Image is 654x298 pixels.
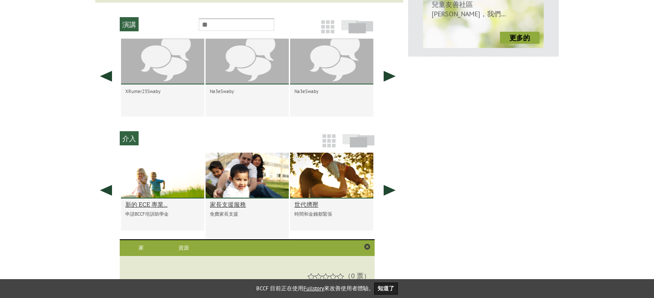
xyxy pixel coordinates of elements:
[322,134,336,147] img: grid-icon.png
[125,200,200,209] a: 新的 ECE 專業...
[210,211,238,217] font: 免費家長支援
[294,200,369,209] a: 世代擠壓
[318,24,337,38] a: 網格視圖
[378,285,394,292] font: 知道了
[509,33,530,42] font: 更多的
[122,134,136,143] font: 介入
[210,200,285,209] a: 家長支援服務
[179,244,189,251] font: 資源
[315,274,322,280] a: 2
[290,153,373,231] li: 世代擠壓
[342,134,375,147] img: slide-icon.png
[337,274,344,280] a: 5
[320,138,338,152] a: 網格視圖
[308,274,315,280] a: 1
[294,211,332,217] font: 時間和金錢都緊張
[303,285,324,292] a: Fullstory
[256,285,303,292] font: BCCF 目前正在使用
[139,244,144,251] font: 家
[125,200,167,208] font: 新的 ECE 專業...
[122,20,136,29] font: 演講
[162,240,205,256] a: 資源
[344,271,370,280] font: （0 票）
[341,20,373,33] img: slide-icon.png
[210,88,234,94] font: Na3eSwaby
[125,211,169,217] font: 申請BCCF培訓助學金
[432,9,506,18] font: [PERSON_NAME]，我們…
[330,274,336,280] a: 4
[339,24,376,38] a: 投影片檢視
[120,240,162,256] a: 家
[121,153,204,231] li: 新的幼兒教育專業發展獎學金
[374,283,398,295] button: 知道了
[340,138,377,152] a: 投影片檢視
[500,32,539,44] a: 更多的
[294,88,318,94] font: Na3eSwaby
[364,244,370,250] a: 關閉
[321,20,334,33] img: grid-icon.png
[206,153,289,239] li: 卑詩省家長支援服務
[294,200,318,208] font: 世代擠壓
[210,200,246,208] font: 家長支援服務
[322,274,329,280] a: 3
[324,285,374,292] font: 來改善使用者體驗。
[125,88,160,94] font: XRumer23Swaby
